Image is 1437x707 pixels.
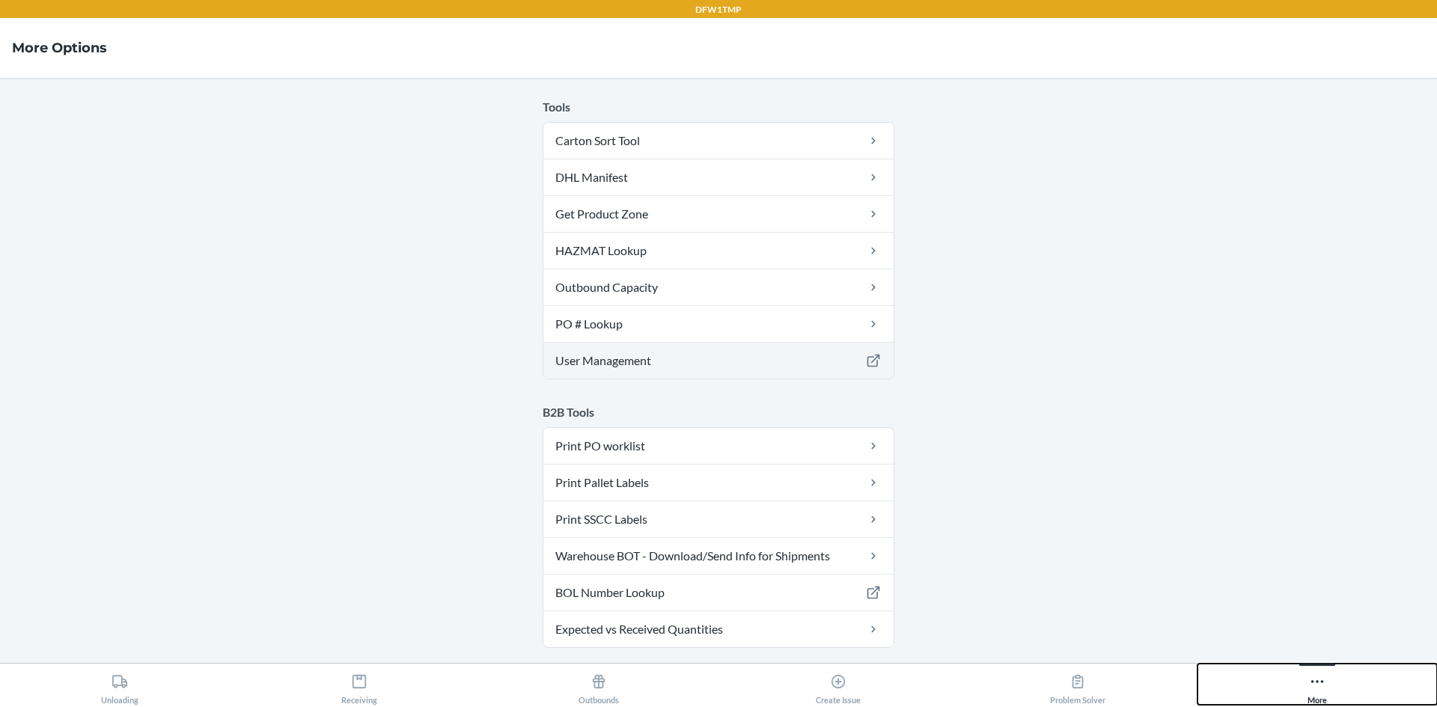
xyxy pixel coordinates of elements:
[543,611,894,647] a: Expected vs Received Quantities
[543,501,894,537] a: Print SSCC Labels
[543,575,894,610] a: BOL Number Lookup
[1308,667,1327,705] div: More
[12,38,107,58] h4: More Options
[543,428,894,464] a: Print PO worklist
[543,465,894,501] a: Print Pallet Labels
[718,664,958,705] button: Create Issue
[579,667,619,705] div: Outbounds
[239,664,479,705] button: Receiving
[543,306,894,342] a: PO # Lookup
[1197,664,1437,705] button: More
[695,3,742,16] p: DFW1TMP
[543,159,894,195] a: DHL Manifest
[543,538,894,574] a: Warehouse BOT - Download/Send Info for Shipments
[543,233,894,269] a: HAZMAT Lookup
[101,667,138,705] div: Unloading
[816,667,861,705] div: Create Issue
[543,196,894,232] a: Get Product Zone
[1050,667,1105,705] div: Problem Solver
[543,403,894,421] p: B2B Tools
[479,664,718,705] button: Outbounds
[543,269,894,305] a: Outbound Capacity
[341,667,377,705] div: Receiving
[958,664,1197,705] button: Problem Solver
[543,123,894,159] a: Carton Sort Tool
[543,343,894,379] a: User Management
[543,98,894,116] p: Tools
